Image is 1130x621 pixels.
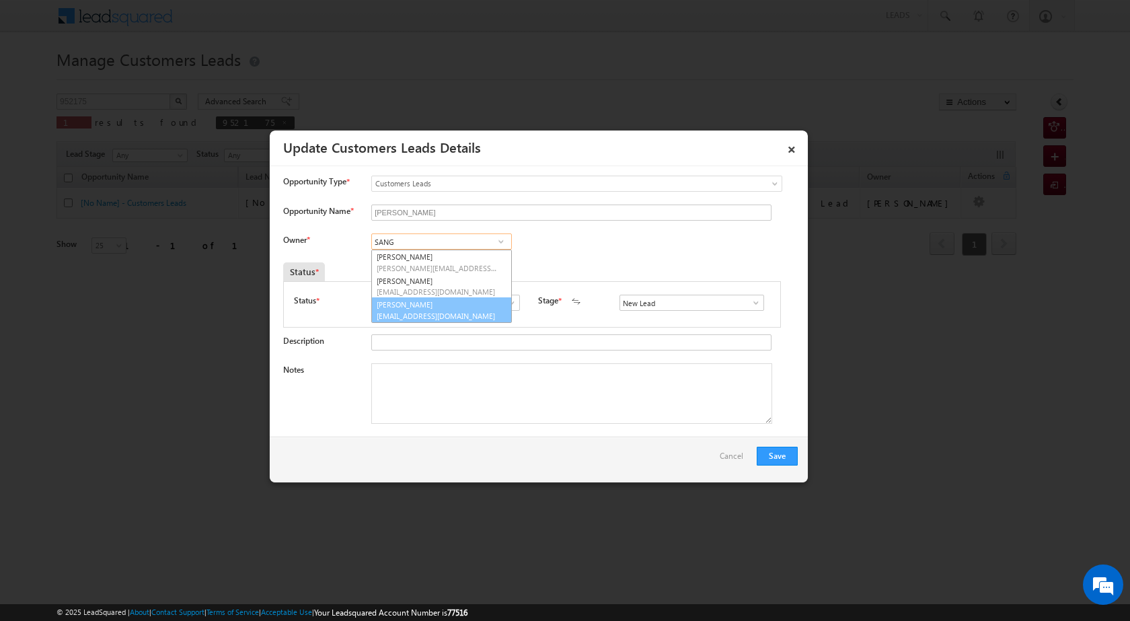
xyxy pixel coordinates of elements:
label: Owner [283,235,309,245]
a: Show All Items [744,296,761,309]
label: Description [283,336,324,346]
a: Show All Items [500,296,517,309]
input: Type to Search [619,295,764,311]
a: [PERSON_NAME] [372,250,511,275]
span: [EMAIL_ADDRESS][DOMAIN_NAME] [377,287,498,297]
label: Status [294,295,316,307]
span: [EMAIL_ADDRESS][DOMAIN_NAME] [377,311,498,321]
span: Opportunity Type [283,176,346,188]
span: 77516 [447,608,467,618]
a: [PERSON_NAME] [372,275,511,299]
label: Notes [283,365,304,375]
div: Minimize live chat window [221,7,253,39]
span: [PERSON_NAME][EMAIL_ADDRESS][DOMAIN_NAME] [377,263,498,273]
span: Your Leadsquared Account Number is [314,608,467,618]
em: Start Chat [183,414,244,433]
label: Stage [538,295,558,307]
input: Type to Search [371,233,512,250]
a: About [130,608,149,616]
span: Customers Leads [372,178,727,190]
div: Status [283,262,325,281]
a: Show All Items [492,235,509,248]
a: Customers Leads [371,176,782,192]
img: d_60004797649_company_0_60004797649 [23,71,57,88]
a: Update Customers Leads Details [283,137,481,156]
a: × [780,135,803,159]
button: Save [757,447,798,466]
a: Acceptable Use [261,608,312,616]
a: Cancel [720,447,750,472]
a: Contact Support [151,608,204,616]
span: © 2025 LeadSquared | | | | | [57,606,467,619]
textarea: Type your message and hit 'Enter' [17,124,246,403]
a: Terms of Service [206,608,259,616]
label: Opportunity Name [283,206,353,216]
a: [PERSON_NAME] [371,297,512,323]
div: Chat with us now [70,71,226,88]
